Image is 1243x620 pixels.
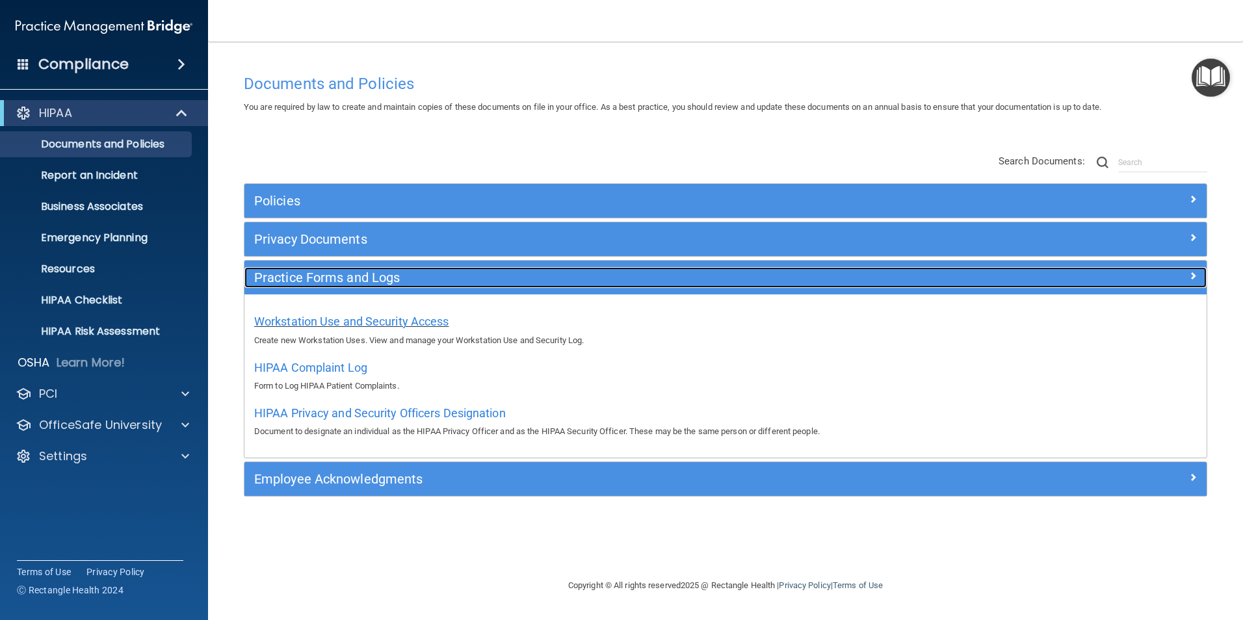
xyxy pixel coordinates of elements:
[18,355,50,370] p: OSHA
[488,565,963,606] div: Copyright © All rights reserved 2025 @ Rectangle Health | |
[17,565,71,578] a: Terms of Use
[16,105,189,121] a: HIPAA
[16,386,189,402] a: PCI
[39,105,72,121] p: HIPAA
[244,75,1207,92] h4: Documents and Policies
[254,194,956,208] h5: Policies
[8,263,186,276] p: Resources
[254,267,1197,288] a: Practice Forms and Logs
[8,231,186,244] p: Emergency Planning
[8,325,186,338] p: HIPAA Risk Assessment
[999,155,1085,167] span: Search Documents:
[16,448,189,464] a: Settings
[254,232,956,246] h5: Privacy Documents
[254,424,1197,439] p: Document to designate an individual as the HIPAA Privacy Officer and as the HIPAA Security Office...
[833,580,883,590] a: Terms of Use
[779,580,830,590] a: Privacy Policy
[254,315,449,328] span: Workstation Use and Security Access
[39,386,57,402] p: PCI
[1118,153,1207,172] input: Search
[254,190,1197,211] a: Policies
[38,55,129,73] h4: Compliance
[16,14,192,40] img: PMB logo
[8,169,186,182] p: Report an Incident
[254,333,1197,348] p: Create new Workstation Uses. View and manage your Workstation Use and Security Log.
[86,565,145,578] a: Privacy Policy
[254,229,1197,250] a: Privacy Documents
[254,361,367,374] span: HIPAA Complaint Log
[8,138,186,151] p: Documents and Policies
[1097,157,1108,168] img: ic-search.3b580494.png
[254,364,367,374] a: HIPAA Complaint Log
[254,378,1197,394] p: Form to Log HIPAA Patient Complaints.
[1192,58,1230,97] button: Open Resource Center
[254,469,1197,489] a: Employee Acknowledgments
[254,406,506,420] span: HIPAA Privacy and Security Officers Designation
[57,355,125,370] p: Learn More!
[254,270,956,285] h5: Practice Forms and Logs
[16,417,189,433] a: OfficeSafe University
[17,584,124,597] span: Ⓒ Rectangle Health 2024
[8,294,186,307] p: HIPAA Checklist
[8,200,186,213] p: Business Associates
[39,448,87,464] p: Settings
[254,409,506,419] a: HIPAA Privacy and Security Officers Designation
[254,472,956,486] h5: Employee Acknowledgments
[254,318,449,328] a: Workstation Use and Security Access
[244,102,1101,112] span: You are required by law to create and maintain copies of these documents on file in your office. ...
[39,417,162,433] p: OfficeSafe University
